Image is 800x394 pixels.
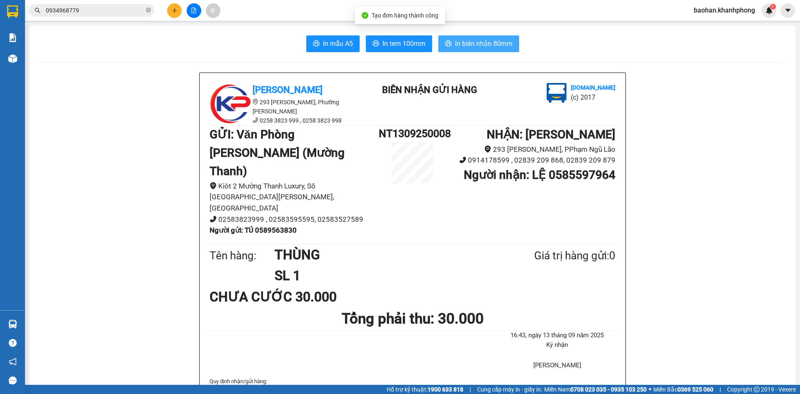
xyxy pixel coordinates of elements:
[210,247,275,264] div: Tên hàng:
[210,181,379,214] li: Kiôt 2 Mường Thanh Luxury, Số [GEOGRAPHIC_DATA][PERSON_NAME], [GEOGRAPHIC_DATA]
[464,168,615,182] b: Người nhận : LỆ 0585597964
[146,8,151,13] span: close-circle
[754,386,760,392] span: copyright
[362,12,368,19] span: check-circle
[427,386,463,393] strong: 1900 633 818
[372,40,379,48] span: printer
[46,6,144,15] input: Tìm tên, số ĐT hoặc mã đơn
[366,35,432,52] button: printerIn tem 100mm
[167,3,182,18] button: plus
[382,85,477,95] b: BIÊN NHẬN GỬI HÀNG
[210,214,379,225] li: 02583823999 , 02583595595, 02583527589
[146,7,151,15] span: close-circle
[275,265,494,286] h1: SL 1
[649,388,651,391] span: ⚪️
[780,3,795,18] button: caret-down
[210,307,615,330] h1: Tổng phải thu: 30.000
[275,244,494,265] h1: THÙNG
[547,83,567,103] img: logo.jpg
[382,38,425,49] span: In tem 100mm
[210,182,217,189] span: environment
[8,33,17,42] img: solution-icon
[499,361,615,371] li: [PERSON_NAME]
[210,286,343,307] div: CHƯA CƯỚC 30.000
[252,85,322,95] b: [PERSON_NAME]
[9,339,17,347] span: question-circle
[499,340,615,350] li: Ký nhận
[487,128,615,141] b: NHẬN : [PERSON_NAME]
[470,385,471,394] span: |
[477,385,542,394] span: Cung cấp máy in - giấy in:
[771,4,774,10] span: 1
[571,92,615,103] li: (c) 2017
[387,385,463,394] span: Hỗ trợ kỹ thuật:
[210,116,360,125] li: 0258 3823 999 , 0258 3823 998
[9,358,17,366] span: notification
[306,35,360,52] button: printerIn mẫu A5
[446,144,615,155] li: 293 [PERSON_NAME], PPhạm Ngũ Lão
[446,155,615,166] li: 0914178599 , 02839 209 868, 02839 209 879
[677,386,713,393] strong: 0369 525 060
[687,5,762,15] span: baohan.khanhphong
[484,146,491,153] span: environment
[571,84,615,91] b: [DOMAIN_NAME]
[210,226,297,234] b: Người gửi : TÚ 0589563830
[653,385,713,394] span: Miền Bắc
[379,125,446,142] h1: NT1309250008
[35,8,40,13] span: search
[494,247,615,264] div: Giá trị hàng gửi: 0
[8,320,17,329] img: warehouse-icon
[172,8,177,13] span: plus
[438,35,519,52] button: printerIn biên nhận 80mm
[8,54,17,63] img: warehouse-icon
[206,3,220,18] button: aim
[210,83,251,125] img: logo.jpg
[210,8,216,13] span: aim
[445,40,452,48] span: printer
[252,99,258,105] span: environment
[455,38,512,49] span: In biên nhận 80mm
[191,8,197,13] span: file-add
[187,3,201,18] button: file-add
[252,117,258,123] span: phone
[459,156,466,163] span: phone
[770,4,776,10] sup: 1
[313,40,320,48] span: printer
[499,331,615,341] li: 16:43, ngày 13 tháng 09 năm 2025
[210,216,217,223] span: phone
[9,376,17,384] span: message
[784,7,792,14] span: caret-down
[544,385,647,394] span: Miền Nam
[210,98,360,116] li: 293 [PERSON_NAME], Phường [PERSON_NAME]
[323,38,353,49] span: In mẫu A5
[7,5,18,18] img: logo-vxr
[720,385,721,394] span: |
[570,386,647,393] strong: 0708 023 035 - 0935 103 250
[372,12,438,19] span: Tạo đơn hàng thành công
[210,128,345,178] b: GỬI : Văn Phòng [PERSON_NAME] (Mường Thanh)
[765,7,773,14] img: icon-new-feature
